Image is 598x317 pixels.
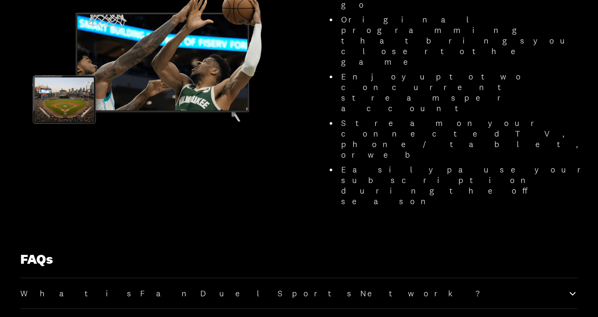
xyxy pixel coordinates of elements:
[20,288,495,298] h2: What is FanDuel Sports Network?
[20,251,578,278] h1: FAQs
